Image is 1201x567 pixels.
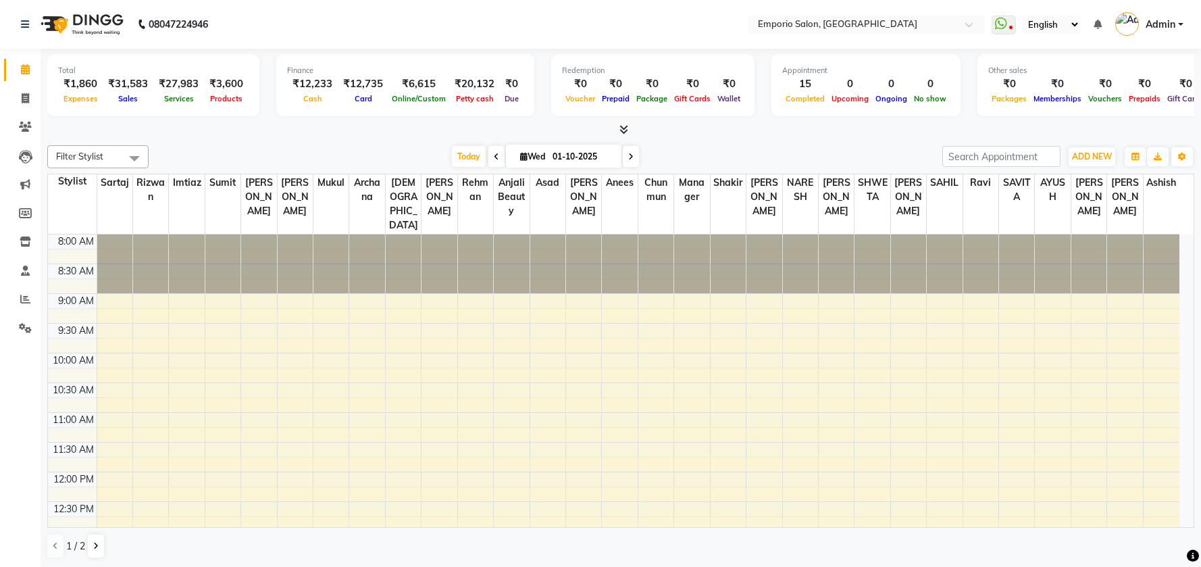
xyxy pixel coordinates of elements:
span: Rizwan [133,174,168,205]
div: 0 [911,76,950,92]
span: NARESH [783,174,818,205]
span: Services [161,94,197,103]
span: Due [501,94,522,103]
span: Anjali beauty [494,174,529,220]
span: Prepaids [1125,94,1164,103]
div: 8:00 AM [55,235,97,249]
div: ₹12,233 [287,76,338,92]
div: ₹0 [988,76,1030,92]
span: 1 / 2 [66,539,85,553]
span: [PERSON_NAME] [746,174,782,220]
span: Memberships [1030,94,1085,103]
div: 9:30 AM [55,324,97,338]
span: shakir [711,174,746,191]
span: chunmun [638,174,673,205]
span: Card [351,94,376,103]
div: Redemption [562,65,744,76]
span: [PERSON_NAME] [891,174,926,220]
div: ₹0 [598,76,633,92]
img: Admin [1115,12,1139,36]
span: Gift Cards [671,94,714,103]
span: [PERSON_NAME] [421,174,457,220]
span: Upcoming [828,94,872,103]
span: [PERSON_NAME] [1071,174,1106,220]
span: Prepaid [598,94,633,103]
div: 12:30 PM [51,502,97,516]
div: Appointment [782,65,950,76]
span: Wed [517,151,548,162]
span: Package [633,94,671,103]
span: Mukul [313,174,349,191]
span: Asad [530,174,565,191]
div: 12:00 PM [51,472,97,487]
span: Online/Custom [388,94,449,103]
div: ₹3,600 [204,76,249,92]
span: Products [207,94,246,103]
div: ₹0 [1125,76,1164,92]
span: [PERSON_NAME] [278,174,313,220]
div: ₹0 [1030,76,1085,92]
span: AYUSH [1035,174,1070,205]
span: Filter Stylist [56,151,103,162]
div: 9:00 AM [55,294,97,308]
span: Completed [782,94,828,103]
span: [PERSON_NAME] [241,174,276,220]
span: Manager [674,174,709,205]
span: [PERSON_NAME] [819,174,854,220]
div: ₹20,132 [449,76,500,92]
span: No show [911,94,950,103]
span: Petty cash [453,94,497,103]
div: ₹0 [500,76,523,92]
b: 08047224946 [149,5,208,43]
span: Archana [349,174,384,205]
img: logo [34,5,127,43]
span: Today [452,146,486,167]
div: 10:30 AM [50,383,97,397]
div: ₹0 [1085,76,1125,92]
span: Admin [1146,18,1175,32]
div: Stylist [48,174,97,189]
span: Sumit [205,174,240,191]
span: ashish [1144,174,1179,191]
div: 0 [872,76,911,92]
span: Cash [300,94,326,103]
button: ADD NEW [1069,147,1115,166]
span: SHWETA [854,174,890,205]
span: Packages [988,94,1030,103]
input: 2025-10-01 [548,147,616,167]
span: Ongoing [872,94,911,103]
div: Finance [287,65,523,76]
span: Wallet [714,94,744,103]
span: Imtiaz [169,174,204,191]
span: Vouchers [1085,94,1125,103]
div: ₹12,735 [338,76,388,92]
div: 10:00 AM [50,353,97,368]
span: ADD NEW [1072,151,1112,162]
div: Total [58,65,249,76]
input: Search Appointment [942,146,1061,167]
div: ₹6,615 [388,76,449,92]
div: ₹31,583 [103,76,153,92]
span: ravi [963,174,998,191]
div: ₹0 [714,76,744,92]
div: ₹1,860 [58,76,103,92]
span: Sartaj [97,174,132,191]
div: ₹0 [671,76,714,92]
span: [PERSON_NAME] [566,174,601,220]
span: [DEMOGRAPHIC_DATA] [386,174,421,234]
span: Voucher [562,94,598,103]
span: Sales [115,94,141,103]
div: 8:30 AM [55,264,97,278]
span: [PERSON_NAME] [1107,174,1142,220]
div: ₹27,983 [153,76,204,92]
div: ₹0 [562,76,598,92]
div: 11:00 AM [50,413,97,427]
div: ₹0 [633,76,671,92]
span: SAVITA [999,174,1034,205]
span: SAHIL [927,174,962,191]
span: Anees [602,174,637,191]
div: 15 [782,76,828,92]
span: Rehman [458,174,493,205]
span: Expenses [60,94,101,103]
div: 11:30 AM [50,443,97,457]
